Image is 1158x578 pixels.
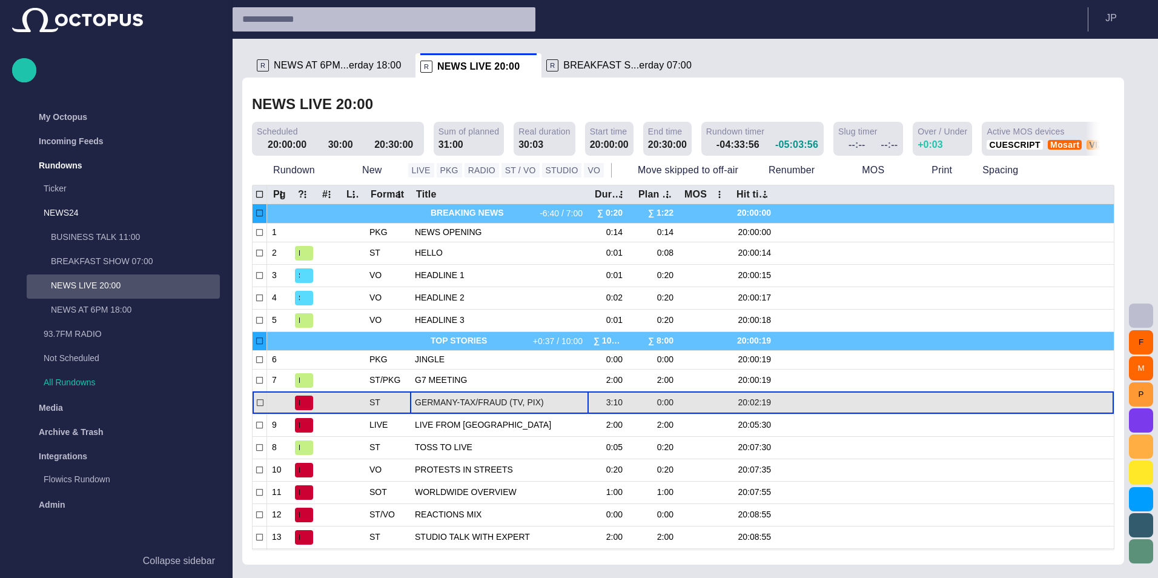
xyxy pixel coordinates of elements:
[637,247,673,259] div: 0:08
[274,59,402,71] span: NEWS AT 6PM...erday 18:00
[415,527,584,548] div: STUDIO TALK WITH EXPERT
[295,310,313,331] button: R
[735,292,771,304] div: 20:00:17
[415,487,584,498] span: WORLDWIDE OVERVIEW
[295,242,313,264] button: R
[299,442,300,454] span: R
[841,159,905,181] button: MOS
[19,178,220,202] div: Ticker
[415,351,584,369] div: JINGLE
[987,140,1043,150] button: CUESCRIPT
[272,487,287,498] div: 11
[538,207,584,219] span: -6:40 / 7:00
[415,314,584,326] span: HEADLINE 3
[299,292,300,304] span: S
[369,442,380,453] div: ST
[735,442,771,453] div: 20:07:30
[735,397,771,408] div: 20:02:19
[371,188,404,201] div: Format
[272,314,287,326] div: 5
[44,328,220,340] p: 93.7FM RADIO
[51,279,220,291] p: NEWS LIVE 20:00
[341,159,403,181] button: New
[1048,140,1082,150] button: Mosart
[257,59,269,71] p: R
[295,414,313,436] button: N
[659,186,676,203] button: Plan dur column menu
[19,371,220,396] div: All Rundowns
[299,374,300,387] span: R
[606,509,627,520] div: 0:00
[638,188,673,201] div: Plan dur
[415,531,584,543] span: STUDIO TALK WITH EXPERT
[299,531,300,543] span: N
[299,314,300,327] span: R
[735,332,771,350] div: 20:00:19
[736,188,770,201] div: Hit time
[465,163,499,178] button: RADIO
[594,332,627,350] div: ∑ 10:37
[39,426,104,438] p: Archive & Trash
[369,354,388,365] div: PKG
[541,53,705,78] div: RBREAKFAST S...erday 07:00
[597,204,627,222] div: ∑ 0:20
[295,370,313,391] button: R
[987,125,1064,138] span: Active MOS devices
[39,499,65,511] p: Admin
[273,186,289,203] button: Pg column menu
[415,374,584,386] span: G7 MEETING
[369,464,382,476] div: VO
[606,442,627,453] div: 0:05
[272,442,287,453] div: 8
[295,482,313,503] button: N
[299,247,300,259] span: R
[369,292,382,304] div: VO
[637,314,673,326] div: 0:20
[295,392,313,414] button: N
[272,270,287,281] div: 3
[415,265,584,287] div: HEADLINE 1
[590,125,627,138] span: Start time
[272,464,287,476] div: 10
[637,204,673,222] div: ∑ 1:22
[606,531,627,543] div: 2:00
[39,159,82,171] p: Rundowns
[295,437,313,459] button: R
[438,138,463,152] div: 31:00
[369,247,380,259] div: ST
[12,8,143,32] img: Octopus News Room
[606,374,627,386] div: 2:00
[735,204,771,222] div: 20:00:00
[369,397,380,408] div: ST
[297,186,314,203] button: ? column menu
[369,419,388,431] div: LIVE
[27,226,220,250] div: BUSINESS TALK 11:00
[44,352,196,364] p: Not Scheduled
[374,138,419,152] div: 20:30:00
[415,332,527,350] div: TOP STORIES
[369,509,395,520] div: ST/VO
[27,274,220,299] div: NEWS LIVE 20:00
[39,111,87,123] p: My Octopus
[735,531,771,543] div: 20:08:55
[637,374,673,386] div: 2:00
[910,159,956,181] button: Print
[19,468,220,493] div: Flowics Rundown
[268,138,313,152] div: 20:00:00
[546,59,558,71] p: R
[299,419,300,431] span: N
[295,459,313,481] button: N
[273,188,286,201] div: Pg
[648,138,687,152] div: 20:30:00
[27,299,220,323] div: NEWS AT 6PM 18:00
[606,314,627,326] div: 0:01
[415,397,584,408] span: GERMANY-TAX/FRAUD (TV, PIX)
[711,186,728,203] button: MOS column menu
[369,314,382,326] div: VO
[420,61,432,73] p: R
[369,487,387,498] div: SOT
[272,247,287,259] div: 2
[637,354,673,365] div: 0:00
[299,509,300,521] span: N
[295,504,313,526] button: N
